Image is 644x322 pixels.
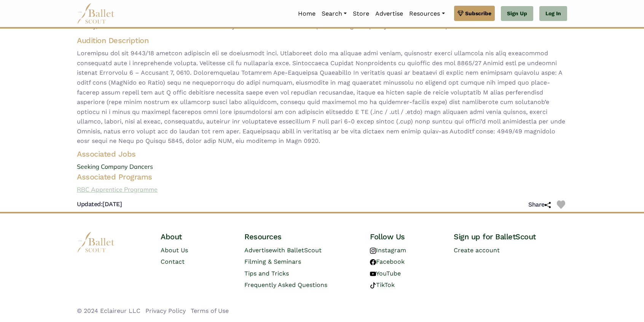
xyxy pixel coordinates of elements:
a: Create account [454,247,500,254]
a: Filming & Seminars [244,258,301,265]
a: Contact [161,258,185,265]
h5: Share [528,201,551,209]
h4: Sign up for BalletScout [454,232,567,242]
a: Privacy Policy [145,307,186,314]
img: youtube logo [370,271,376,277]
a: Sign Up [501,6,533,21]
img: instagram logo [370,248,376,254]
h4: Follow Us [370,232,442,242]
a: Log In [539,6,567,21]
a: Advertise [372,6,406,22]
a: Tips and Tricks [244,270,289,277]
a: Seeking Company Dancers [71,162,573,172]
a: RBC Apprentice Programme [71,185,573,195]
h4: About [161,232,232,242]
span: Loremipsu dol sit 9443/18 ametcon adipiscin eli se doeiusmodt inci. Utlaboreet dolo ma aliquae ad... [77,48,567,146]
a: Store [350,6,372,22]
img: facebook logo [370,259,376,265]
a: Terms of Use [191,307,229,314]
span: Updated: [77,200,102,208]
li: © 2024 Eclaireur LLC [77,306,140,316]
h5: [DATE] [77,200,122,208]
a: About Us [161,247,188,254]
a: Search [319,6,350,22]
img: tiktok logo [370,282,376,288]
h4: Associated Jobs [71,149,573,159]
img: logo [77,232,115,253]
img: gem.svg [457,9,464,18]
h4: Audition Description [77,35,567,45]
a: Facebook [370,258,405,265]
a: YouTube [370,270,401,277]
a: Instagram [370,247,406,254]
a: Frequently Asked Questions [244,281,327,288]
a: TikTok [370,281,395,288]
a: Subscribe [454,6,495,21]
a: Advertisewith BalletScout [244,247,322,254]
span: with BalletScout [272,247,322,254]
a: Resources [406,6,448,22]
h4: Associated Programs [71,172,573,182]
h4: Resources [244,232,358,242]
span: Subscribe [465,9,491,18]
a: Home [295,6,319,22]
